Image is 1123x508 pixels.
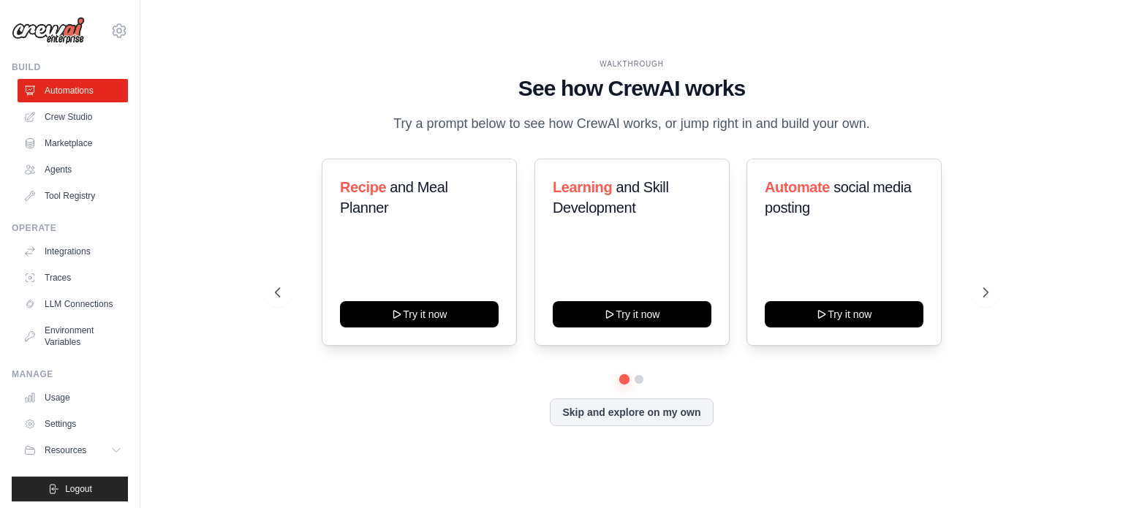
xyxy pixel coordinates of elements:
a: LLM Connections [18,292,128,316]
button: Try it now [765,301,923,327]
a: Agents [18,158,128,181]
span: Logout [65,483,92,495]
a: Usage [18,386,128,409]
span: Learning [553,179,612,195]
span: Recipe [340,179,386,195]
button: Try it now [340,301,499,327]
span: and Meal Planner [340,179,447,216]
button: Skip and explore on my own [550,398,713,426]
a: Automations [18,79,128,102]
div: Build [12,61,128,73]
button: Try it now [553,301,711,327]
a: Tool Registry [18,184,128,208]
button: Resources [18,439,128,462]
span: social media posting [765,179,912,216]
span: Resources [45,444,86,456]
a: Traces [18,266,128,289]
button: Logout [12,477,128,501]
img: Logo [12,17,85,45]
a: Integrations [18,240,128,263]
a: Marketplace [18,132,128,155]
a: Crew Studio [18,105,128,129]
div: Operate [12,222,128,234]
h1: See how CrewAI works [275,75,988,102]
p: Try a prompt below to see how CrewAI works, or jump right in and build your own. [386,113,877,134]
span: Automate [765,179,830,195]
a: Settings [18,412,128,436]
div: WALKTHROUGH [275,58,988,69]
span: and Skill Development [553,179,668,216]
a: Environment Variables [18,319,128,354]
div: Manage [12,368,128,380]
